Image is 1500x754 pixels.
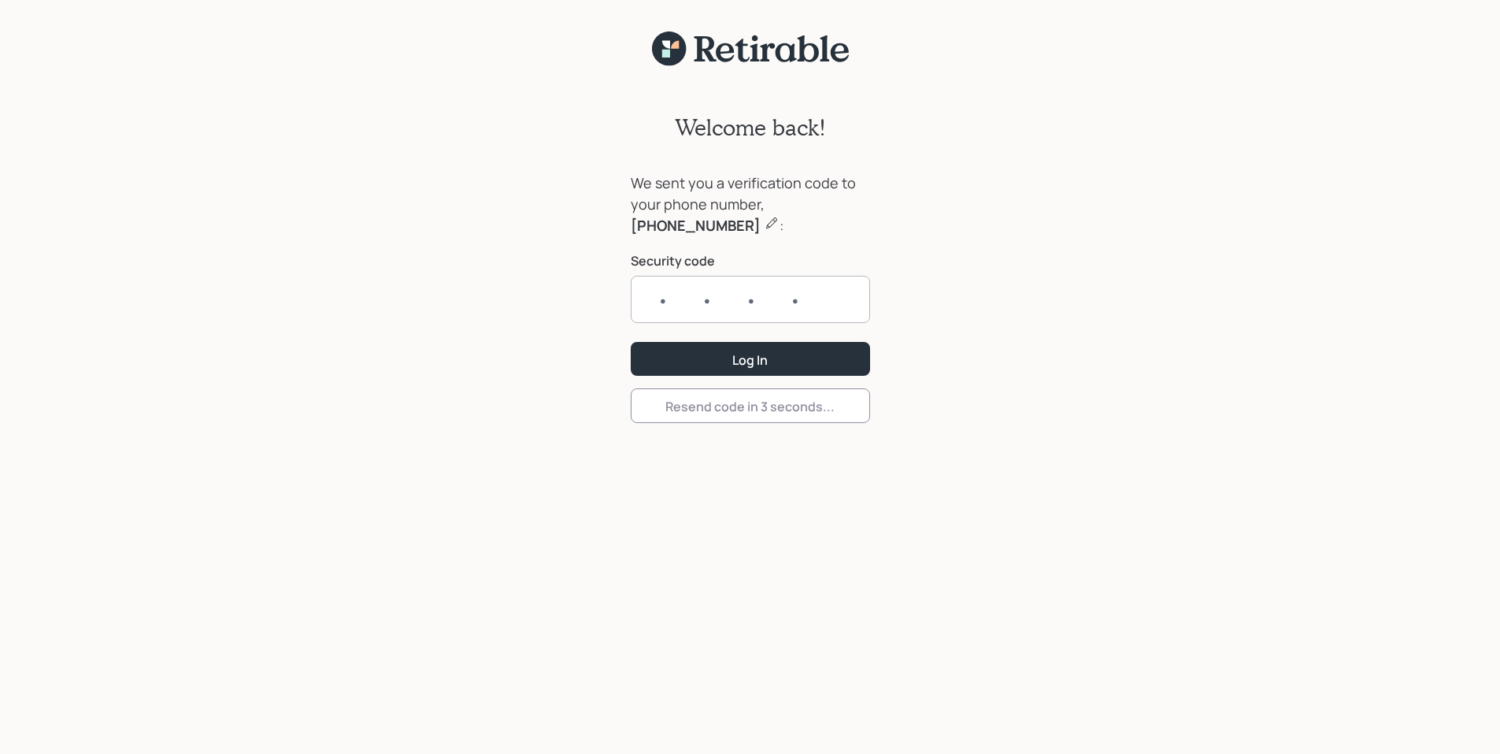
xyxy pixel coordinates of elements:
div: Log In [732,351,768,369]
div: We sent you a verification code to your phone number, : [631,173,870,236]
button: Resend code in 3 seconds... [631,388,870,422]
b: [PHONE_NUMBER] [631,216,761,235]
button: Log In [631,342,870,376]
label: Security code [631,252,870,269]
div: Resend code in 3 seconds... [665,398,835,415]
input: •••• [631,276,870,323]
h2: Welcome back! [675,114,826,141]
